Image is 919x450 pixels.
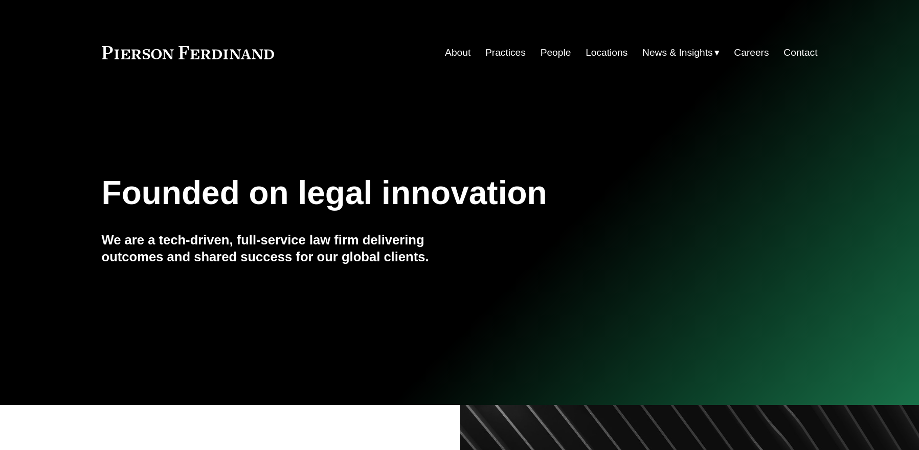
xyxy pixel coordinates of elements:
a: Contact [783,43,817,62]
h4: We are a tech-driven, full-service law firm delivering outcomes and shared success for our global... [102,232,460,265]
span: News & Insights [642,44,713,62]
h1: Founded on legal innovation [102,174,699,212]
a: People [541,43,571,62]
a: About [445,43,470,62]
a: folder dropdown [642,43,720,62]
a: Practices [485,43,526,62]
a: Locations [586,43,627,62]
a: Careers [734,43,769,62]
